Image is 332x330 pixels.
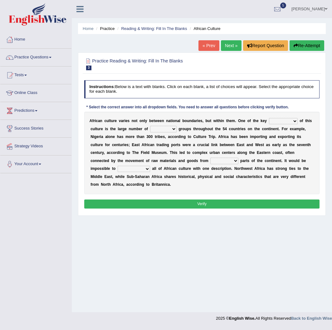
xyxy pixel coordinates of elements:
b: e [158,119,160,123]
b: a [168,135,170,139]
b: s [121,135,124,139]
b: a [119,127,121,131]
b: p [299,127,301,131]
b: c [90,143,93,147]
b: N [90,135,93,139]
a: Your Account [0,155,71,171]
b: u [93,127,95,131]
b: x [280,135,282,139]
b: r [176,135,178,139]
b: 5 [223,127,225,131]
b: s [189,127,191,131]
b: i [270,127,271,131]
b: e [303,127,305,131]
a: Predictions [0,102,71,118]
b: 3 [146,135,149,139]
b: h [205,127,207,131]
b: u [184,127,187,131]
b: n [100,119,102,123]
b: s [128,119,130,123]
b: t [212,127,213,131]
b: T [208,135,211,139]
b: r [131,135,133,139]
b: i [100,135,101,139]
a: Home [83,26,94,31]
b: e [115,119,117,123]
b: h [218,119,221,123]
b: n [236,127,238,131]
b: a [101,135,103,139]
b: e [243,119,246,123]
b: y [265,119,267,123]
b: r [196,119,197,123]
b: s [244,127,246,131]
b: i [223,135,224,139]
b: o [248,127,250,131]
b: d [178,135,180,139]
b: . [279,127,280,131]
b: n [275,127,277,131]
b: r [239,127,241,131]
b: h [227,119,230,123]
b: o [144,127,147,131]
b: i [221,119,222,123]
b: n [222,119,224,123]
b: p [254,135,256,139]
b: f [221,135,222,139]
b: b [159,135,161,139]
b: e [256,119,259,123]
b: o [185,119,187,123]
b: o [129,135,131,139]
b: u [201,135,203,139]
b: h [306,119,309,123]
b: f [302,119,303,123]
b: n [189,119,191,123]
b: t [136,119,137,123]
a: Strategy Videos [0,138,71,153]
b: l [301,127,302,131]
b: b [183,119,185,123]
b: l [179,119,180,123]
span: 3 [86,66,92,70]
b: t [188,135,189,139]
b: w [213,119,216,123]
b: a [119,135,121,139]
b: i [197,119,198,123]
a: Online Class [0,84,71,100]
b: o [284,127,286,131]
b: t [215,127,216,131]
b: g [203,127,205,131]
b: u [111,119,113,123]
b: r [141,127,143,131]
b: l [95,143,96,147]
b: e [132,135,134,139]
b: c [172,135,174,139]
b: e [230,119,232,123]
div: * Select the correct answer into all dropdown fields. You need to answer all questions before cli... [84,105,291,111]
b: b [206,119,208,123]
b: h [194,127,197,131]
b: e [258,127,260,131]
b: o [108,135,110,139]
b: r [122,143,124,147]
b: i [250,135,251,139]
b: x [292,127,294,131]
b: u [131,127,133,131]
b: i [216,119,217,123]
b: O [238,119,241,123]
b: e [124,127,127,131]
b: t [226,119,227,123]
b: t [193,127,194,131]
b: l [95,127,96,131]
b: u [196,135,198,139]
b: u [97,127,99,131]
b: n [241,119,243,123]
b: t [238,127,239,131]
b: e [125,119,128,123]
b: e [244,135,246,139]
b: i [123,143,124,147]
b: c [225,135,227,139]
b: e [114,127,116,131]
b: o [174,135,176,139]
b: n [166,119,168,123]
